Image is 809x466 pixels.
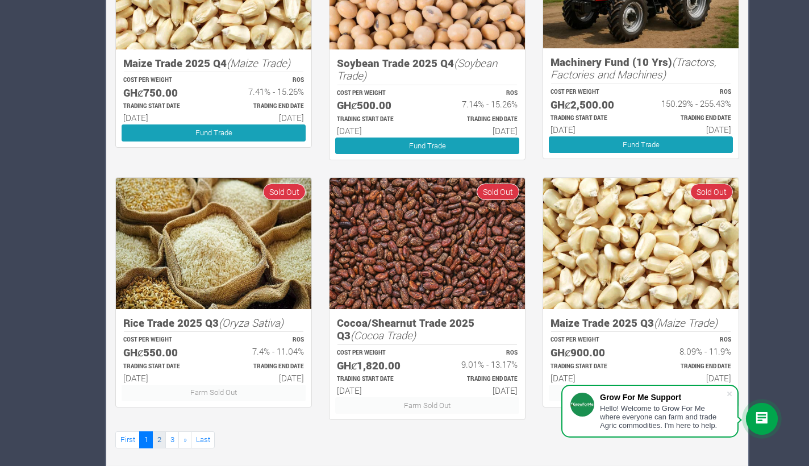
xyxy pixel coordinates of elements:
a: Fund Trade [122,124,306,141]
a: 3 [165,431,179,448]
p: Estimated Trading End Date [437,115,518,124]
h5: GHȼ1,820.00 [337,359,417,372]
h5: GHȼ2,500.00 [551,98,631,111]
span: Sold Out [690,184,733,200]
p: Estimated Trading Start Date [123,363,203,371]
p: ROS [437,89,518,98]
h6: [DATE] [224,113,304,123]
i: (Oryza Sativa) [219,315,283,330]
img: growforme image [543,178,739,309]
h6: [DATE] [437,126,518,136]
h6: [DATE] [551,124,631,135]
span: Sold Out [263,184,306,200]
h5: GHȼ750.00 [123,86,203,99]
h6: 8.09% - 11.9% [651,346,731,356]
a: Last [191,431,215,448]
p: Estimated Trading End Date [651,363,731,371]
p: ROS [224,336,304,344]
p: COST PER WEIGHT [337,89,417,98]
i: (Maize Trade) [654,315,718,330]
p: Estimated Trading End Date [651,114,731,123]
h6: [DATE] [551,373,631,383]
div: Grow For Me Support [600,393,726,402]
p: COST PER WEIGHT [551,88,631,97]
h6: [DATE] [651,124,731,135]
i: (Soybean Trade) [337,56,497,83]
h5: GHȼ900.00 [551,346,631,359]
h6: 9.01% - 13.17% [437,359,518,369]
nav: Page Navigation [115,431,739,448]
p: Estimated Trading Start Date [337,115,417,124]
span: » [184,434,187,444]
p: ROS [651,336,731,344]
h6: [DATE] [337,385,417,396]
h5: Soybean Trade 2025 Q4 [337,57,518,82]
h6: 7.4% - 11.04% [224,346,304,356]
p: COST PER WEIGHT [123,76,203,85]
h5: Cocoa/Shearnut Trade 2025 Q3 [337,317,518,342]
h6: [DATE] [651,373,731,383]
p: ROS [437,349,518,357]
h5: Rice Trade 2025 Q3 [123,317,304,330]
a: 2 [152,431,166,448]
p: Estimated Trading End Date [437,375,518,384]
i: (Tractors, Factories and Machines) [551,55,716,82]
img: growforme image [116,178,311,309]
h6: [DATE] [337,126,417,136]
p: Estimated Trading Start Date [337,375,417,384]
a: Fund Trade [549,136,733,153]
h6: [DATE] [123,373,203,383]
p: Estimated Trading Start Date [551,363,631,371]
h5: GHȼ500.00 [337,99,417,112]
p: COST PER WEIGHT [123,336,203,344]
h6: [DATE] [437,385,518,396]
h6: 7.14% - 15.26% [437,99,518,109]
h5: Machinery Fund (10 Yrs) [551,56,731,81]
h5: Maize Trade 2025 Q4 [123,57,304,70]
h5: GHȼ550.00 [123,346,203,359]
div: Hello! Welcome to Grow For Me where everyone can farm and trade Agric commodities. I'm here to help. [600,404,726,430]
h6: [DATE] [224,373,304,383]
p: Estimated Trading End Date [224,102,304,111]
p: ROS [651,88,731,97]
p: COST PER WEIGHT [551,336,631,344]
h6: 7.41% - 15.26% [224,86,304,97]
span: Sold Out [477,184,519,200]
a: 1 [139,431,153,448]
a: First [115,431,140,448]
p: ROS [224,76,304,85]
p: Estimated Trading Start Date [551,114,631,123]
i: (Maize Trade) [227,56,290,70]
h6: [DATE] [123,113,203,123]
img: growforme image [330,178,525,309]
p: COST PER WEIGHT [337,349,417,357]
p: Estimated Trading Start Date [123,102,203,111]
a: Fund Trade [335,138,519,154]
h5: Maize Trade 2025 Q3 [551,317,731,330]
h6: 150.29% - 255.43% [651,98,731,109]
i: (Cocoa Trade) [351,328,416,342]
p: Estimated Trading End Date [224,363,304,371]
